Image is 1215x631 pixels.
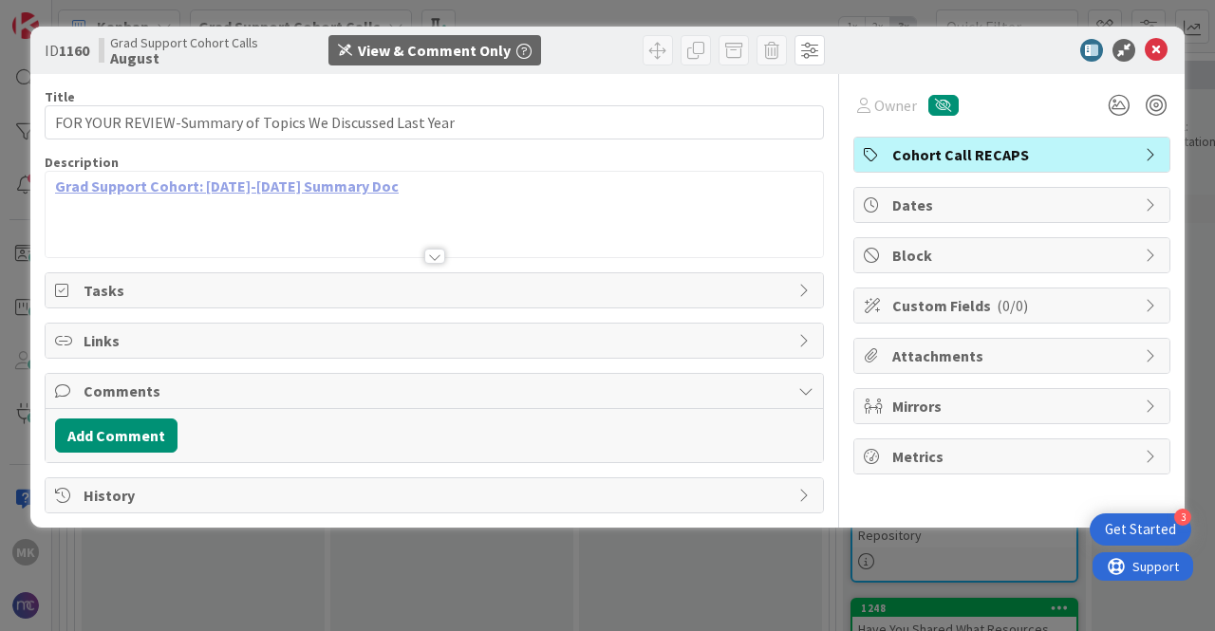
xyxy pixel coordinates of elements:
[358,39,511,62] div: View & Comment Only
[110,50,258,65] b: August
[45,39,89,62] span: ID
[892,294,1135,317] span: Custom Fields
[45,88,75,105] label: Title
[45,154,119,171] span: Description
[55,418,178,453] button: Add Comment
[55,176,399,195] a: Grad Support Cohort: [DATE]-[DATE] Summary Doc
[892,395,1135,418] span: Mirrors
[84,484,789,507] span: History
[997,296,1028,315] span: ( 0/0 )
[892,143,1135,166] span: Cohort Call RECAPS
[40,3,86,26] span: Support
[1174,509,1191,526] div: 3
[892,194,1135,216] span: Dates
[84,380,789,402] span: Comments
[892,445,1135,468] span: Metrics
[59,41,89,60] b: 1160
[892,344,1135,367] span: Attachments
[84,279,789,302] span: Tasks
[1105,520,1176,539] div: Get Started
[892,244,1135,267] span: Block
[110,35,258,50] span: Grad Support Cohort Calls
[1090,513,1191,546] div: Open Get Started checklist, remaining modules: 3
[84,329,789,352] span: Links
[874,94,917,117] span: Owner
[45,105,824,139] input: type card name here...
